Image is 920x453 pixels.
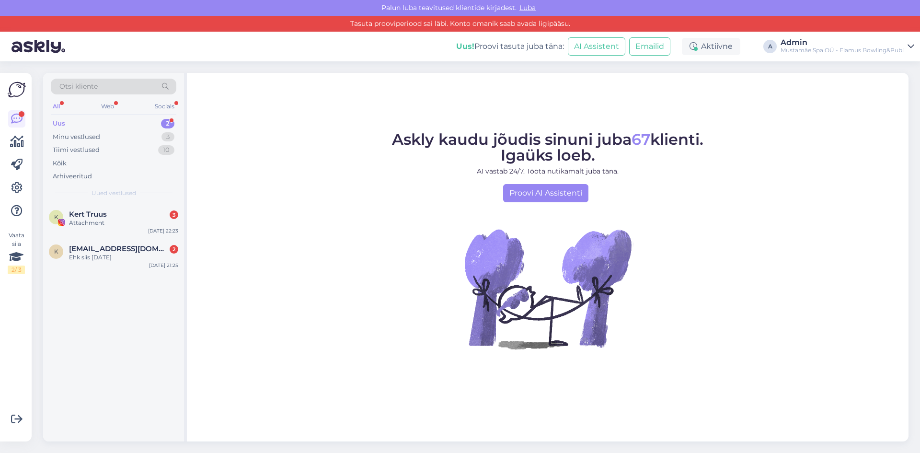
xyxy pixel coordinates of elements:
[53,159,67,168] div: Kõik
[632,130,650,149] span: 67
[161,132,174,142] div: 3
[53,132,100,142] div: Minu vestlused
[682,38,740,55] div: Aktiivne
[763,40,777,53] div: A
[69,253,178,262] div: Ehk siis [DATE]
[781,39,904,46] div: Admin
[54,248,58,255] span: k
[158,145,174,155] div: 10
[69,244,169,253] span: karmelmalk@gmail.com
[170,210,178,219] div: 3
[92,189,136,197] span: Uued vestlused
[392,166,703,176] p: AI vastab 24/7. Tööta nutikamalt juba täna.
[59,81,98,92] span: Otsi kliente
[51,100,62,113] div: All
[392,130,703,164] span: Askly kaudu jõudis sinuni juba klienti. Igaüks loeb.
[148,227,178,234] div: [DATE] 22:23
[8,81,26,99] img: Askly Logo
[568,37,625,56] button: AI Assistent
[170,245,178,254] div: 2
[99,100,116,113] div: Web
[53,119,65,128] div: Uus
[8,231,25,274] div: Vaata siia
[461,202,634,375] img: No Chat active
[781,46,904,54] div: Mustamäe Spa OÜ - Elamus Bowling&Pubi
[53,145,100,155] div: Tiimi vestlused
[149,262,178,269] div: [DATE] 21:25
[456,42,474,51] b: Uus!
[781,39,914,54] a: AdminMustamäe Spa OÜ - Elamus Bowling&Pubi
[8,266,25,274] div: 2 / 3
[456,41,564,52] div: Proovi tasuta juba täna:
[69,219,178,227] div: Attachment
[629,37,670,56] button: Emailid
[153,100,176,113] div: Socials
[517,3,539,12] span: Luba
[161,119,174,128] div: 2
[503,184,588,202] a: Proovi AI Assistenti
[54,213,58,221] span: K
[53,172,92,181] div: Arhiveeritud
[69,210,107,219] span: Kert Truus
